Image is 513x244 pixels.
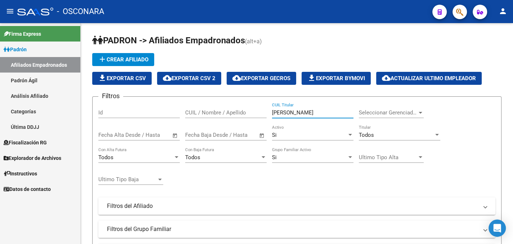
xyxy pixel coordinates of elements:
[6,7,14,16] mat-icon: menu
[382,74,391,82] mat-icon: cloud_download
[4,185,51,193] span: Datos de contacto
[92,35,245,45] span: PADRON -> Afiliados Empadronados
[227,72,296,85] button: Exportar GECROS
[185,132,209,138] input: Start date
[98,74,107,82] mat-icon: file_download
[98,132,122,138] input: Start date
[245,38,262,45] span: (alt+a)
[185,154,200,161] span: Todos
[92,72,152,85] button: Exportar CSV
[98,75,146,82] span: Exportar CSV
[307,74,316,82] mat-icon: file_download
[499,7,507,16] mat-icon: person
[4,30,41,38] span: Firma Express
[171,131,179,140] button: Open calendar
[215,132,250,138] input: End date
[4,154,61,162] span: Explorador de Archivos
[489,219,506,237] div: Open Intercom Messenger
[92,53,154,66] button: Crear Afiliado
[163,75,215,82] span: Exportar CSV 2
[359,132,374,138] span: Todos
[98,55,107,64] mat-icon: add
[128,132,163,138] input: End date
[98,91,123,101] h3: Filtros
[258,131,266,140] button: Open calendar
[98,197,495,215] mat-expansion-panel-header: Filtros del Afiliado
[307,75,365,82] span: Exportar Bymovi
[382,75,476,82] span: Actualizar ultimo Empleador
[272,132,277,138] span: Si
[107,225,478,233] mat-panel-title: Filtros del Grupo Familiar
[57,4,104,19] span: - OSCONARA
[359,154,417,161] span: Ultimo Tipo Alta
[4,45,27,53] span: Padrón
[359,109,417,116] span: Seleccionar Gerenciador
[232,75,290,82] span: Exportar GECROS
[98,176,157,183] span: Ultimo Tipo Baja
[98,56,148,63] span: Crear Afiliado
[107,202,478,210] mat-panel-title: Filtros del Afiliado
[302,72,371,85] button: Exportar Bymovi
[98,154,113,161] span: Todos
[4,170,37,178] span: Instructivos
[272,154,277,161] span: Si
[98,221,495,238] mat-expansion-panel-header: Filtros del Grupo Familiar
[163,74,171,82] mat-icon: cloud_download
[232,74,241,82] mat-icon: cloud_download
[376,72,482,85] button: Actualizar ultimo Empleador
[4,139,47,147] span: Fiscalización RG
[157,72,221,85] button: Exportar CSV 2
